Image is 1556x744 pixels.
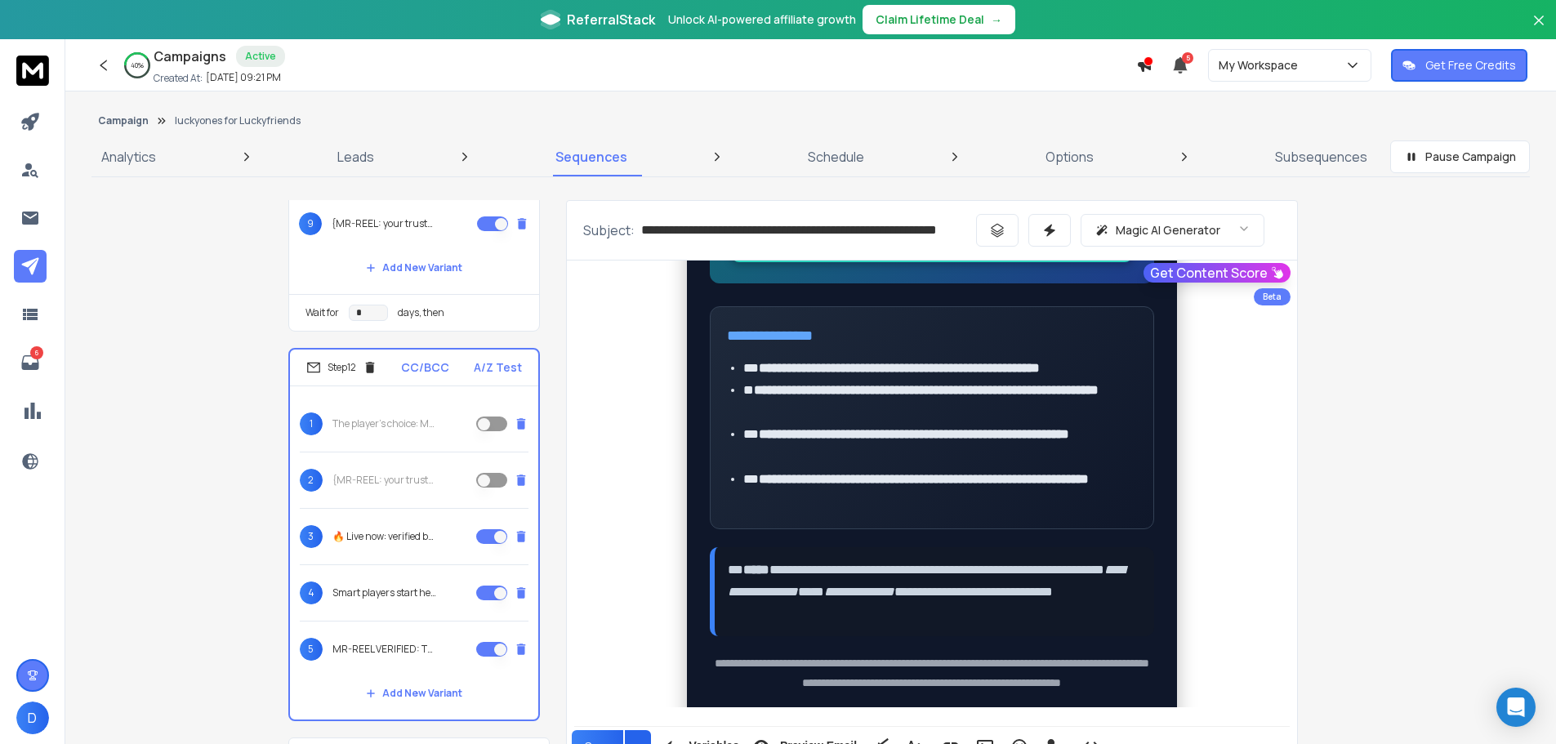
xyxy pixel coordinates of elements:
[175,114,301,127] p: luckyones for Luckyfriends
[332,417,437,430] p: The player’s choice: MR-REEL verified reviews 🌐
[91,137,166,176] a: Analytics
[337,147,374,167] p: Leads
[300,525,323,548] span: 3
[353,677,475,710] button: Add New Variant
[1144,263,1291,283] button: Get Content Score
[30,346,43,359] p: 6
[1036,137,1103,176] a: Options
[299,212,322,235] span: 9
[991,11,1002,28] span: →
[206,71,281,84] p: [DATE] 09:21 PM
[1116,222,1220,238] p: Magic AI Generator
[300,412,323,435] span: 1
[1219,57,1304,74] p: My Workspace
[1254,288,1291,305] div: Beta
[98,114,149,127] button: Campaign
[131,60,144,70] p: 40 %
[332,474,437,487] p: {MR-REEL: your trusted casino guide|Safer choices, tested bonus codes|Verified casinos, honest re...
[332,530,437,543] p: 🔥 Live now: verified bonuses before they expire (MR-REEL tested)
[808,147,864,167] p: Schedule
[16,702,49,734] button: D
[555,147,627,167] p: Sequences
[668,11,856,28] p: Unlock AI-powered affiliate growth
[300,469,323,492] span: 2
[474,359,522,376] p: A/Z Test
[328,137,384,176] a: Leads
[1275,147,1367,167] p: Subsequences
[305,306,339,319] p: Wait for
[306,360,377,375] div: Step 12
[353,252,475,284] button: Add New Variant
[1390,140,1530,173] button: Pause Campaign
[401,359,449,376] p: CC/BCC
[567,10,655,29] span: ReferralStack
[1081,214,1264,247] button: Magic AI Generator
[300,638,323,661] span: 5
[236,46,285,67] div: Active
[1496,688,1536,727] div: Open Intercom Messenger
[154,72,203,85] p: Created At:
[332,586,437,599] p: Smart players start here → MR-REEL’s verified picks for you
[1528,10,1549,49] button: Close banner
[332,643,437,656] p: MR-REEL VERIFIED: The codes that really paid out this week 💸
[863,5,1015,34] button: Claim Lifetime Deal→
[1265,137,1377,176] a: Subsequences
[288,348,540,721] li: Step12CC/BCCA/Z Test1The player’s choice: MR-REEL verified reviews 🌐2{MR-REEL: your trusted casin...
[1182,52,1193,64] span: 5
[583,221,635,240] p: Subject:
[546,137,637,176] a: Sequences
[332,217,436,230] p: {MR-REEL: your trusted casino guide|Safer choices, tested bonus codes|Verified casinos, honest re...
[101,147,156,167] p: Analytics
[154,47,226,66] h1: Campaigns
[1046,147,1094,167] p: Options
[1391,49,1527,82] button: Get Free Credits
[14,346,47,379] a: 6
[798,137,874,176] a: Schedule
[300,581,323,604] span: 4
[1425,57,1516,74] p: Get Free Credits
[398,306,444,319] p: days, then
